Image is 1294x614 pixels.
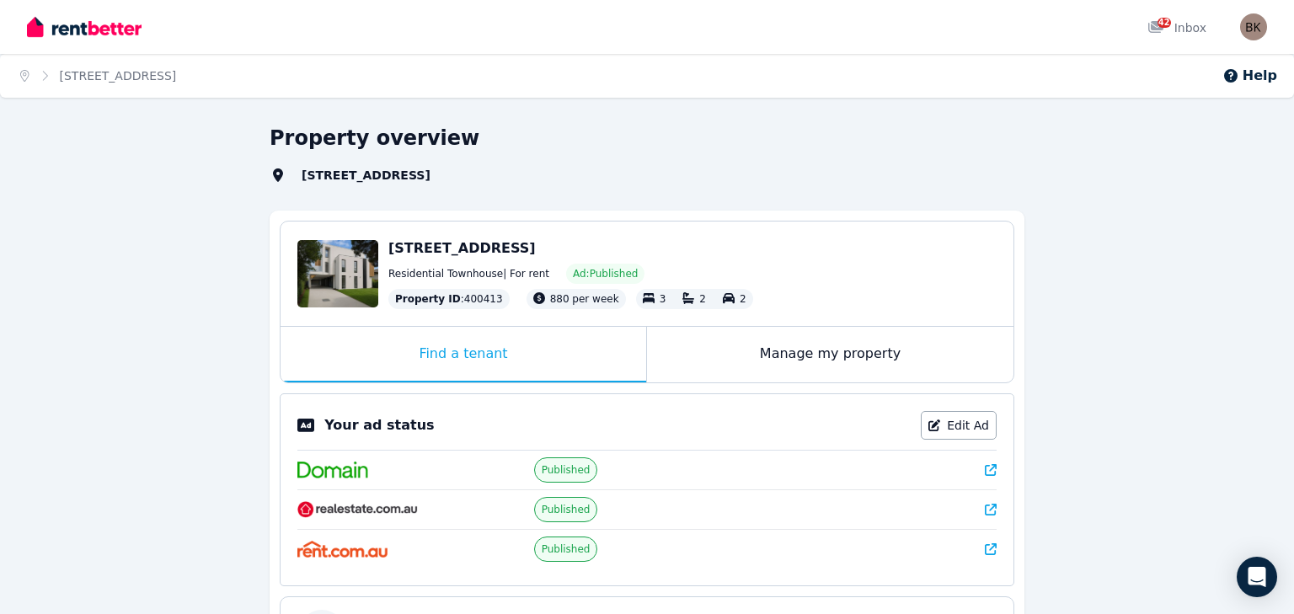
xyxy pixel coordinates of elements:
[1158,18,1171,28] span: 42
[740,293,746,305] span: 2
[297,501,418,518] img: RealEstate.com.au
[542,463,591,477] span: Published
[270,125,479,152] h1: Property overview
[1240,13,1267,40] img: Bella K
[1237,557,1277,597] div: Open Intercom Messenger
[1147,19,1206,36] div: Inbox
[388,240,536,256] span: [STREET_ADDRESS]
[542,503,591,516] span: Published
[297,541,388,558] img: Rent.com.au
[921,411,997,440] a: Edit Ad
[573,267,638,280] span: Ad: Published
[27,14,142,40] img: RentBetter
[647,327,1013,382] div: Manage my property
[388,289,510,309] div: : 400413
[324,415,434,435] p: Your ad status
[542,542,591,556] span: Published
[60,69,177,83] a: [STREET_ADDRESS]
[699,293,706,305] span: 2
[395,292,461,306] span: Property ID
[291,167,461,184] span: [STREET_ADDRESS]
[550,293,619,305] span: 880 per week
[660,293,666,305] span: 3
[1222,66,1277,86] button: Help
[388,267,549,280] span: Residential Townhouse | For rent
[297,462,368,478] img: Domain.com.au
[281,327,646,382] div: Find a tenant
